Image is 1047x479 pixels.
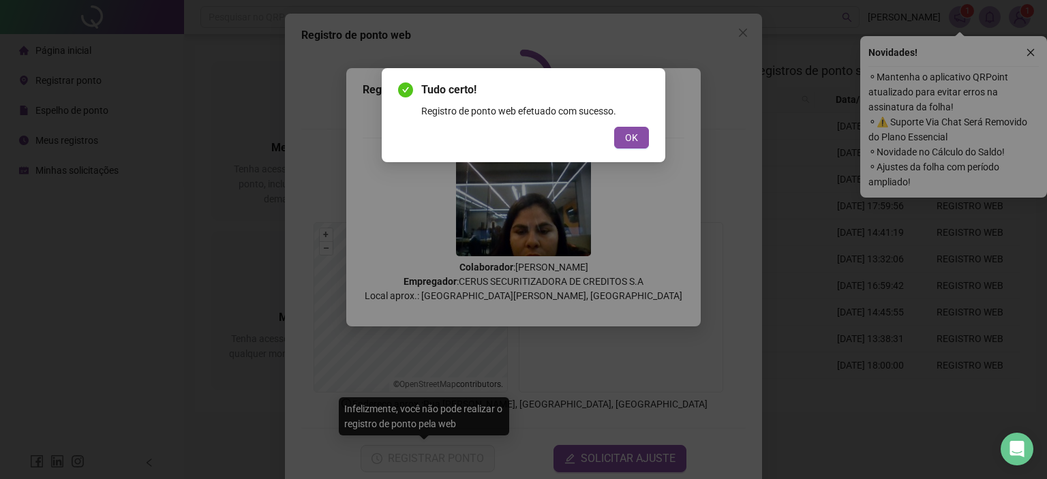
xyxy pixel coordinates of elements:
div: Registro de ponto web efetuado com sucesso. [421,104,649,119]
div: Open Intercom Messenger [1001,433,1033,465]
span: check-circle [398,82,413,97]
span: Tudo certo! [421,82,649,98]
button: OK [614,127,649,149]
span: OK [625,130,638,145]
